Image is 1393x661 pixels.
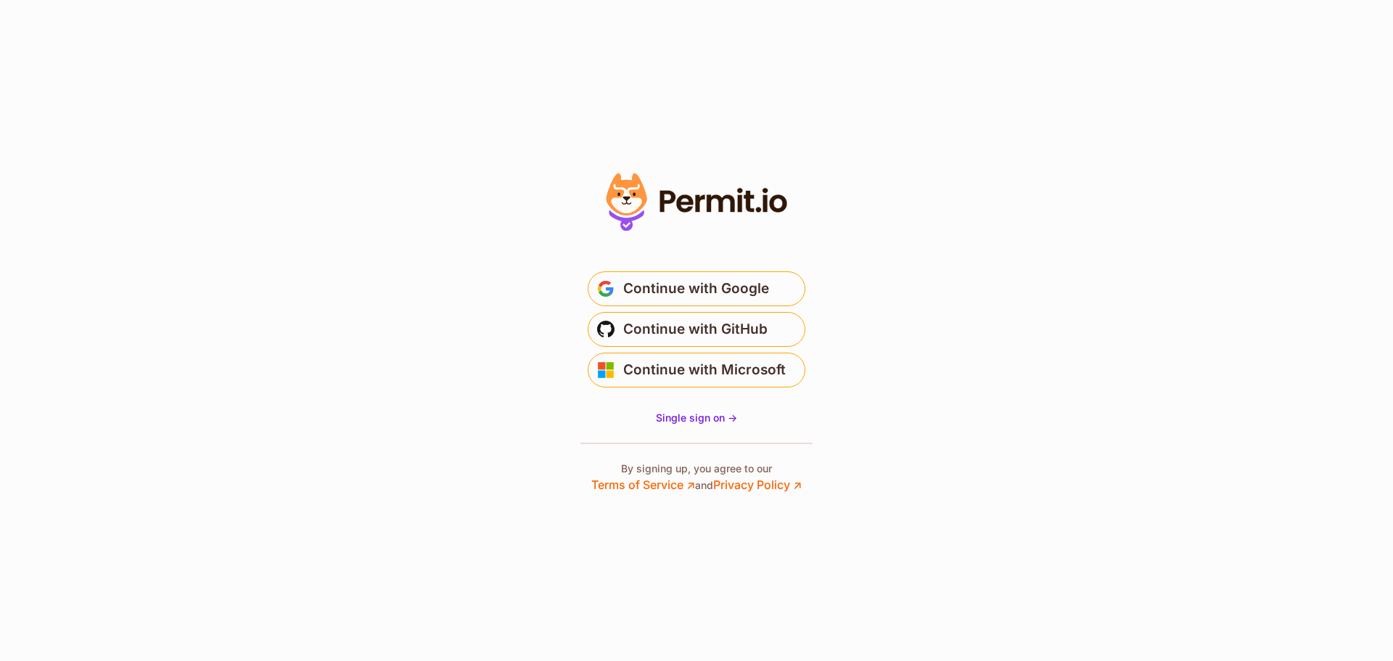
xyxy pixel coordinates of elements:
span: Continue with Google [623,277,769,300]
button: Continue with GitHub [588,312,805,347]
span: Continue with Microsoft [623,358,786,382]
span: Single sign on -> [656,411,737,424]
p: By signing up, you agree to our and [591,461,802,493]
button: Continue with Microsoft [588,353,805,387]
a: Single sign on -> [656,411,737,425]
a: Privacy Policy ↗ [713,477,802,492]
button: Continue with Google [588,271,805,306]
a: Terms of Service ↗ [591,477,695,492]
span: Continue with GitHub [623,318,768,341]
